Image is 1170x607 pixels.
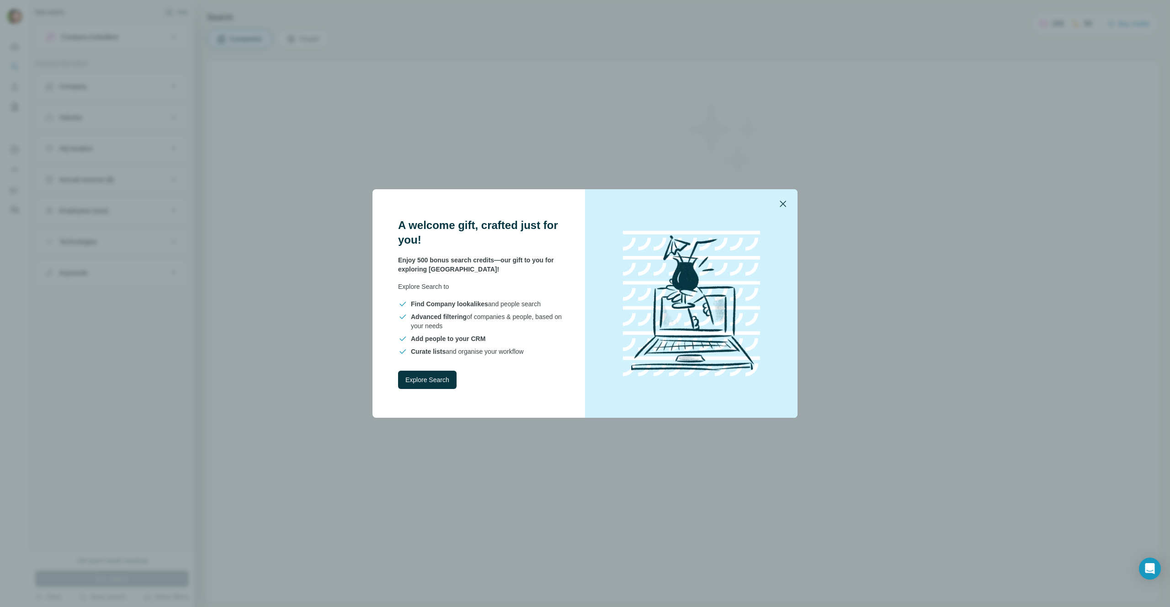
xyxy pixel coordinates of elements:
div: Open Intercom Messenger [1139,558,1161,580]
h3: A welcome gift, crafted just for you! [398,218,563,247]
img: laptop [609,221,774,386]
button: Explore Search [398,371,457,389]
span: Add people to your CRM [411,335,485,342]
span: of companies & people, based on your needs [411,312,563,330]
span: Advanced filtering [411,313,467,320]
p: Explore Search to [398,282,563,291]
span: Curate lists [411,348,446,355]
span: Explore Search [405,375,449,384]
span: and people search [411,299,541,309]
p: Enjoy 500 bonus search credits—our gift to you for exploring [GEOGRAPHIC_DATA]! [398,256,563,274]
span: Find Company lookalikes [411,300,488,308]
span: and organise your workflow [411,347,524,356]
